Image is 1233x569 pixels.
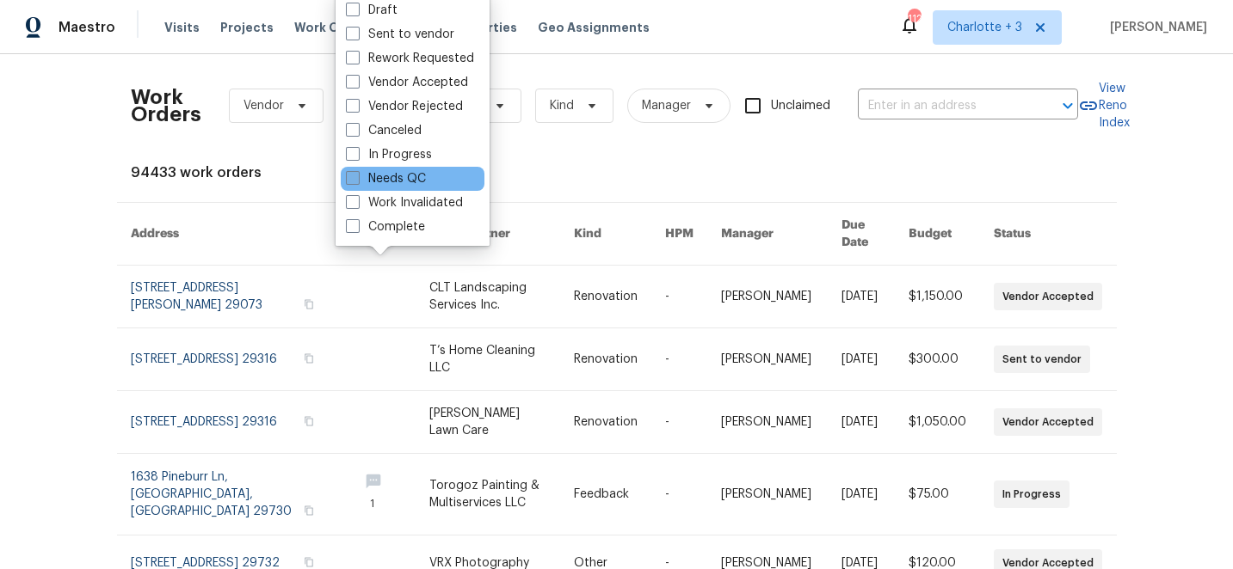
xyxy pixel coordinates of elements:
[651,328,707,391] td: -
[59,19,115,36] span: Maestro
[164,19,200,36] span: Visits
[301,503,317,518] button: Copy Address
[131,89,201,123] h2: Work Orders
[560,328,651,391] td: Renovation
[301,297,317,312] button: Copy Address
[416,391,561,454] td: [PERSON_NAME] Lawn Care
[301,351,317,366] button: Copy Address
[651,454,707,535] td: -
[651,391,707,454] td: -
[538,19,650,36] span: Geo Assignments
[301,413,317,429] button: Copy Address
[895,203,980,266] th: Budget
[707,328,828,391] td: [PERSON_NAME]
[707,391,828,454] td: [PERSON_NAME]
[858,93,1030,119] input: Enter in an address
[294,19,373,36] span: Work Orders
[1078,80,1130,132] a: View Reno Index
[346,218,425,236] label: Complete
[707,454,828,535] td: [PERSON_NAME]
[346,26,454,43] label: Sent to vendor
[651,203,707,266] th: HPM
[908,10,920,28] div: 112
[346,50,474,67] label: Rework Requested
[416,328,561,391] td: T’s Home Cleaning LLC
[771,97,830,115] span: Unclaimed
[980,203,1116,266] th: Status
[560,266,651,328] td: Renovation
[330,203,416,266] th: Messages
[117,203,330,266] th: Address
[1056,94,1080,118] button: Open
[828,203,895,266] th: Due Date
[416,266,561,328] td: CLT Landscaping Services Inc.
[244,97,284,114] span: Vendor
[707,266,828,328] td: [PERSON_NAME]
[346,146,432,163] label: In Progress
[1103,19,1207,36] span: [PERSON_NAME]
[131,164,1103,181] div: 94433 work orders
[220,19,274,36] span: Projects
[346,194,463,211] label: Work Invalidated
[707,203,828,266] th: Manager
[346,170,426,187] label: Needs QC
[560,454,651,535] td: Feedback
[346,122,422,139] label: Canceled
[642,97,691,114] span: Manager
[346,98,463,115] label: Vendor Rejected
[550,97,574,114] span: Kind
[560,203,651,266] th: Kind
[651,266,707,328] td: -
[346,2,398,19] label: Draft
[346,74,468,91] label: Vendor Accepted
[416,454,561,535] td: Torogoz Painting & Multiservices LLC
[947,19,1022,36] span: Charlotte + 3
[560,391,651,454] td: Renovation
